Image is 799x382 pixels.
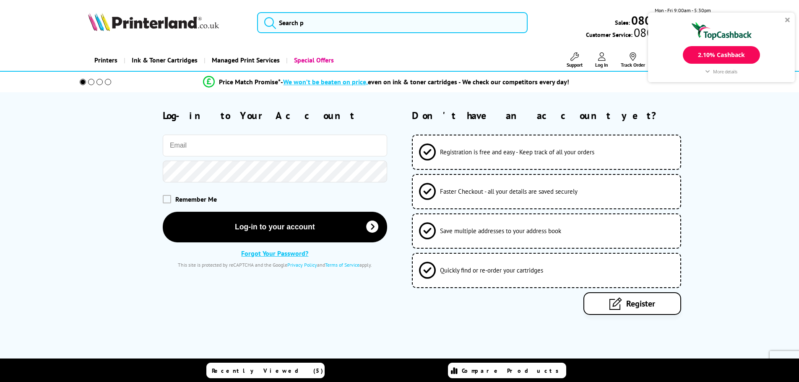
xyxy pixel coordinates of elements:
a: Compare Products [448,363,566,378]
a: Special Offers [286,49,340,71]
span: Save multiple addresses to your address book [440,227,561,235]
a: Ink & Toner Cartridges [124,49,204,71]
button: Log-in to your account [163,212,387,242]
div: This site is protected by reCAPTCHA and the Google and apply. [163,262,387,268]
span: Recently Viewed (5) [212,367,323,374]
b: 0800 840 1992 [631,13,711,28]
span: 0800 995 1992 [632,29,711,36]
span: Register [626,298,655,309]
span: Price Match Promise* [219,78,281,86]
a: Terms of Service [325,262,359,268]
div: - even on ink & toner cartridges - We check our competitors every day! [281,78,569,86]
span: Log In [595,62,608,68]
span: Customer Service: [586,29,711,39]
span: Remember Me [175,195,217,203]
a: Register [583,292,681,315]
a: Managed Print Services [204,49,286,71]
a: Track Order [621,52,645,68]
a: Forgot Your Password? [241,249,308,257]
a: 0800 840 1992 [630,16,711,24]
span: Quickly find or re-order your cartridges [440,266,543,274]
span: Faster Checkout - all your details are saved securely [440,187,578,195]
input: Search p [257,12,528,33]
span: Compare Products [462,367,563,374]
a: Privacy Policy [287,262,317,268]
li: modal_Promise [68,75,705,89]
a: Log In [595,52,608,68]
img: Printerland Logo [88,13,219,31]
span: Support [567,62,583,68]
span: Mon - Fri 9:00am - 5:30pm [655,6,711,14]
span: Sales: [615,18,630,26]
h2: Don't have an account yet? [412,109,711,122]
input: Email [163,135,387,156]
span: Ink & Toner Cartridges [132,49,198,71]
a: Printers [88,49,124,71]
span: Registration is free and easy - Keep track of all your orders [440,148,594,156]
a: Recently Viewed (5) [206,363,325,378]
span: We won’t be beaten on price, [283,78,368,86]
a: Support [567,52,583,68]
a: Printerland Logo [88,13,247,33]
h2: Log-in to Your Account [163,109,387,122]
